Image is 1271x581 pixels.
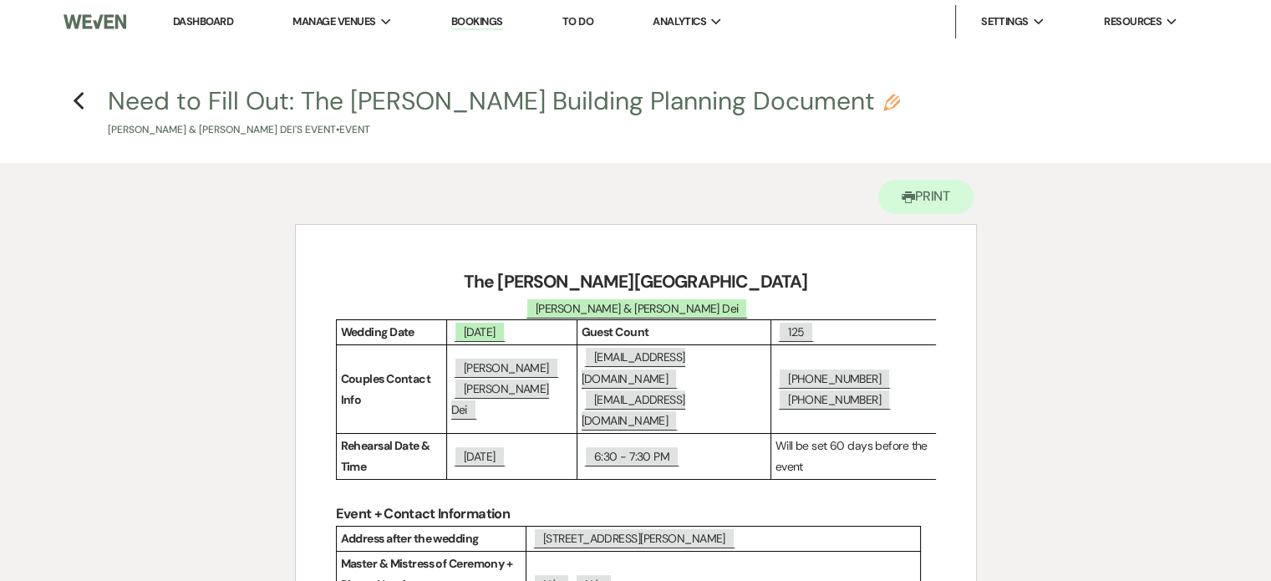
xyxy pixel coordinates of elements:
strong: Event + Contact Information [336,505,510,522]
span: Analytics [653,13,706,30]
span: [PHONE_NUMBER] [778,389,891,410]
span: [EMAIL_ADDRESS][DOMAIN_NAME] [582,389,685,431]
strong: Address after the wedding [341,531,479,546]
button: Print [878,180,974,214]
span: [PERSON_NAME] [454,357,559,378]
span: Manage Venues [292,13,375,30]
strong: Guest Count [582,324,649,339]
strong: Rehearsal Date & Time [341,438,433,474]
span: [DATE] [454,446,506,466]
span: [PERSON_NAME] Dei [451,378,549,420]
p: Will be set 60 days before the event [775,436,938,477]
span: [PHONE_NUMBER] [778,368,891,389]
strong: Couples Contact Info [341,371,433,407]
img: Weven Logo [64,4,126,39]
span: Settings [981,13,1029,30]
a: Bookings [451,14,503,30]
span: Resources [1104,13,1162,30]
button: Need to Fill Out: The [PERSON_NAME] Building Planning Document[PERSON_NAME] & [PERSON_NAME] Dei's... [108,89,900,138]
span: [DATE] [454,321,506,342]
span: 125 [778,321,814,342]
a: Dashboard [173,14,233,28]
strong: The [PERSON_NAME][GEOGRAPHIC_DATA] [464,270,807,293]
span: 6:30 - 7:30 PM [584,446,679,466]
span: [PERSON_NAME] & [PERSON_NAME] Dei [526,298,749,319]
p: [PERSON_NAME] & [PERSON_NAME] Dei's Event • Event [108,122,900,138]
a: To Do [562,14,593,28]
strong: Wedding Date [341,324,414,339]
span: [EMAIL_ADDRESS][DOMAIN_NAME] [582,346,685,388]
span: [STREET_ADDRESS][PERSON_NAME] [533,527,735,548]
